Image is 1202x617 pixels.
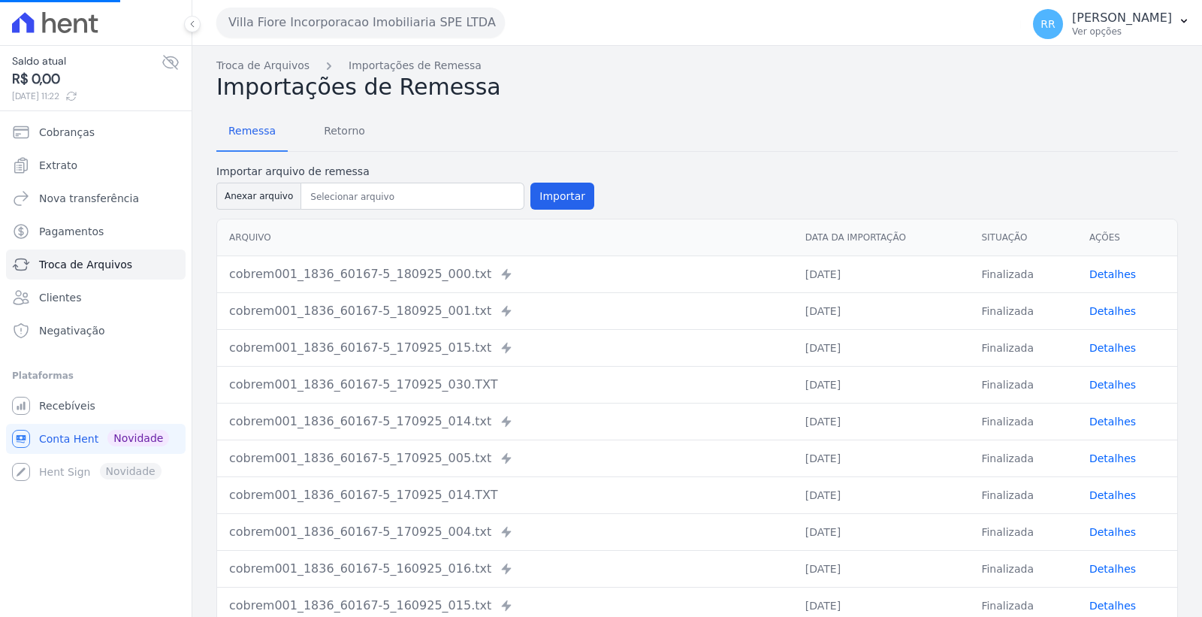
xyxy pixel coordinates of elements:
[1089,563,1136,575] a: Detalhes
[1089,526,1136,538] a: Detalhes
[216,58,310,74] a: Troca de Arquivos
[1089,489,1136,501] a: Detalhes
[12,53,162,69] span: Saldo atual
[6,117,186,147] a: Cobranças
[217,219,793,256] th: Arquivo
[12,367,180,385] div: Plataformas
[6,150,186,180] a: Extrato
[39,290,81,305] span: Clientes
[1089,342,1136,354] a: Detalhes
[12,89,162,103] span: [DATE] 11:22
[969,292,1077,329] td: Finalizada
[6,183,186,213] a: Nova transferência
[229,376,781,394] div: cobrem001_1836_60167-5_170925_030.TXT
[219,116,285,146] span: Remessa
[39,323,105,338] span: Negativação
[229,486,781,504] div: cobrem001_1836_60167-5_170925_014.TXT
[229,449,781,467] div: cobrem001_1836_60167-5_170925_005.txt
[969,366,1077,403] td: Finalizada
[39,158,77,173] span: Extrato
[969,513,1077,550] td: Finalizada
[6,250,186,280] a: Troca de Arquivos
[1072,11,1172,26] p: [PERSON_NAME]
[1089,268,1136,280] a: Detalhes
[6,283,186,313] a: Clientes
[6,391,186,421] a: Recebíveis
[229,597,781,615] div: cobrem001_1836_60167-5_160925_015.txt
[216,113,288,152] a: Remessa
[312,113,377,152] a: Retorno
[1089,305,1136,317] a: Detalhes
[216,74,1178,101] h2: Importações de Remessa
[793,219,970,256] th: Data da Importação
[39,257,132,272] span: Troca de Arquivos
[304,188,521,206] input: Selecionar arquivo
[793,513,970,550] td: [DATE]
[229,560,781,578] div: cobrem001_1836_60167-5_160925_016.txt
[349,58,482,74] a: Importações de Remessa
[530,183,594,210] button: Importar
[12,69,162,89] span: R$ 0,00
[229,523,781,541] div: cobrem001_1836_60167-5_170925_004.txt
[969,329,1077,366] td: Finalizada
[12,117,180,487] nav: Sidebar
[793,550,970,587] td: [DATE]
[969,440,1077,476] td: Finalizada
[229,302,781,320] div: cobrem001_1836_60167-5_180925_001.txt
[1077,219,1177,256] th: Ações
[6,316,186,346] a: Negativação
[969,476,1077,513] td: Finalizada
[39,431,98,446] span: Conta Hent
[1040,19,1055,29] span: RR
[216,8,505,38] button: Villa Fiore Incorporacao Imobiliaria SPE LTDA
[216,164,594,180] label: Importar arquivo de remessa
[1089,452,1136,464] a: Detalhes
[793,403,970,440] td: [DATE]
[793,256,970,292] td: [DATE]
[229,265,781,283] div: cobrem001_1836_60167-5_180925_000.txt
[1089,600,1136,612] a: Detalhes
[969,403,1077,440] td: Finalizada
[793,366,970,403] td: [DATE]
[39,398,95,413] span: Recebíveis
[793,292,970,329] td: [DATE]
[1089,379,1136,391] a: Detalhes
[39,224,104,239] span: Pagamentos
[969,219,1077,256] th: Situação
[216,58,1178,74] nav: Breadcrumb
[6,216,186,246] a: Pagamentos
[6,424,186,454] a: Conta Hent Novidade
[107,430,169,446] span: Novidade
[229,339,781,357] div: cobrem001_1836_60167-5_170925_015.txt
[1072,26,1172,38] p: Ver opções
[216,183,301,210] button: Anexar arquivo
[229,413,781,431] div: cobrem001_1836_60167-5_170925_014.txt
[315,116,374,146] span: Retorno
[969,550,1077,587] td: Finalizada
[1089,416,1136,428] a: Detalhes
[969,256,1077,292] td: Finalizada
[1021,3,1202,45] button: RR [PERSON_NAME] Ver opções
[793,440,970,476] td: [DATE]
[39,191,139,206] span: Nova transferência
[39,125,95,140] span: Cobranças
[793,476,970,513] td: [DATE]
[793,329,970,366] td: [DATE]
